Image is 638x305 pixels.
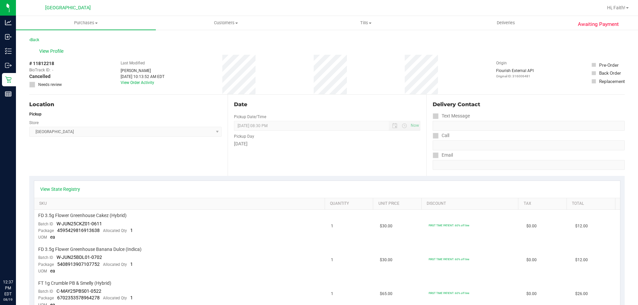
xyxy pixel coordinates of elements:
span: Allocated Qty [103,228,127,233]
span: $12.00 [575,223,588,229]
span: Allocated Qty [103,262,127,267]
span: 5408913907107752 [57,262,100,267]
strong: Pickup [29,112,42,116]
inline-svg: Inbound [5,34,12,40]
a: Deliveries [436,16,576,30]
inline-svg: Analytics [5,19,12,26]
span: 4595429816913638 [57,228,100,233]
span: $0.00 [526,257,537,263]
span: Needs review [38,82,62,88]
inline-svg: Inventory [5,48,12,54]
span: # 11812218 [29,60,54,67]
span: UOM [38,269,47,273]
inline-svg: Retail [5,76,12,83]
label: Origin [496,60,507,66]
span: 1 [130,262,133,267]
span: FIRST TIME PATIENT: 60% off line [429,224,469,227]
span: $0.00 [526,291,537,297]
span: Batch ID [38,222,53,226]
a: SKU [39,201,322,206]
span: 6702353578964278 [57,295,100,300]
span: FD 3.5g Flower Greenhouse Cakez (Hybrid) [38,212,127,219]
span: Tills [296,20,435,26]
span: 1 [331,257,333,263]
span: Batch ID [38,255,53,260]
label: Call [433,131,449,140]
span: View Profile [39,48,66,55]
div: Back Order [599,70,621,76]
span: Awaiting Payment [578,21,619,28]
div: Date [234,101,420,109]
span: UOM [38,235,47,240]
span: FIRST TIME PATIENT: 60% off line [429,258,469,261]
span: $30.00 [380,223,392,229]
span: - [52,67,53,73]
p: 08/19 [3,297,13,302]
span: FT 1g Crumble PB & Smelly (Hybrid) [38,280,111,286]
a: Unit Price [378,201,419,206]
span: $65.00 [380,291,392,297]
span: Package [38,262,54,267]
span: Allocated Qty [103,296,127,300]
div: Delivery Contact [433,101,625,109]
inline-svg: Outbound [5,62,12,69]
iframe: Resource center [7,252,27,272]
span: Deliveries [488,20,524,26]
label: Pickup Day [234,133,254,139]
a: Discount [427,201,516,206]
span: Package [38,228,54,233]
a: View State Registry [40,186,80,192]
a: Tax [524,201,564,206]
label: Pickup Date/Time [234,114,266,120]
a: Back [29,38,39,42]
span: Customers [156,20,295,26]
span: C-MAY25PBS01-0522 [56,288,101,294]
label: Text Message [433,111,470,121]
span: $30.00 [380,257,392,263]
span: ea [50,268,55,273]
span: Batch ID [38,289,53,294]
span: FIRST TIME PATIENT: 60% off line [429,291,469,295]
label: Email [433,150,453,160]
span: 1 [130,295,133,300]
p: 12:37 PM EDT [3,279,13,297]
label: Store [29,120,39,126]
div: [DATE] [234,140,420,147]
div: Flourish External API [496,68,534,79]
a: Customers [156,16,296,30]
span: W-JUN25CKZ01-0611 [56,221,102,226]
span: $0.00 [526,223,537,229]
inline-svg: Reports [5,91,12,97]
a: View Order Activity [121,80,154,85]
span: [GEOGRAPHIC_DATA] [45,5,91,11]
a: Purchases [16,16,156,30]
span: Cancelled [29,73,51,80]
span: Purchases [16,20,156,26]
span: Hi, Faith! [607,5,625,10]
a: Tills [296,16,436,30]
span: FD 3.5g Flower Greenhouse Banana Dulce (Indica) [38,246,142,253]
div: [DATE] 10:13:52 AM EDT [121,74,164,80]
span: 1 [331,223,333,229]
span: BioTrack ID: [29,67,51,73]
span: W-JUN25BDL01-0702 [56,255,102,260]
span: 1 [331,291,333,297]
a: Total [572,201,612,206]
span: ea [50,234,55,240]
p: Original ID: 316006481 [496,74,534,79]
label: Last Modified [121,60,145,66]
a: Quantity [330,201,371,206]
div: Pre-Order [599,62,619,68]
span: $26.00 [575,291,588,297]
div: Location [29,101,222,109]
div: [PERSON_NAME] [121,68,164,74]
input: Format: (999) 999-9999 [433,121,625,131]
span: Package [38,296,54,300]
span: 1 [130,228,133,233]
input: Format: (999) 999-9999 [433,140,625,150]
span: $12.00 [575,257,588,263]
div: Replacement [599,78,625,85]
